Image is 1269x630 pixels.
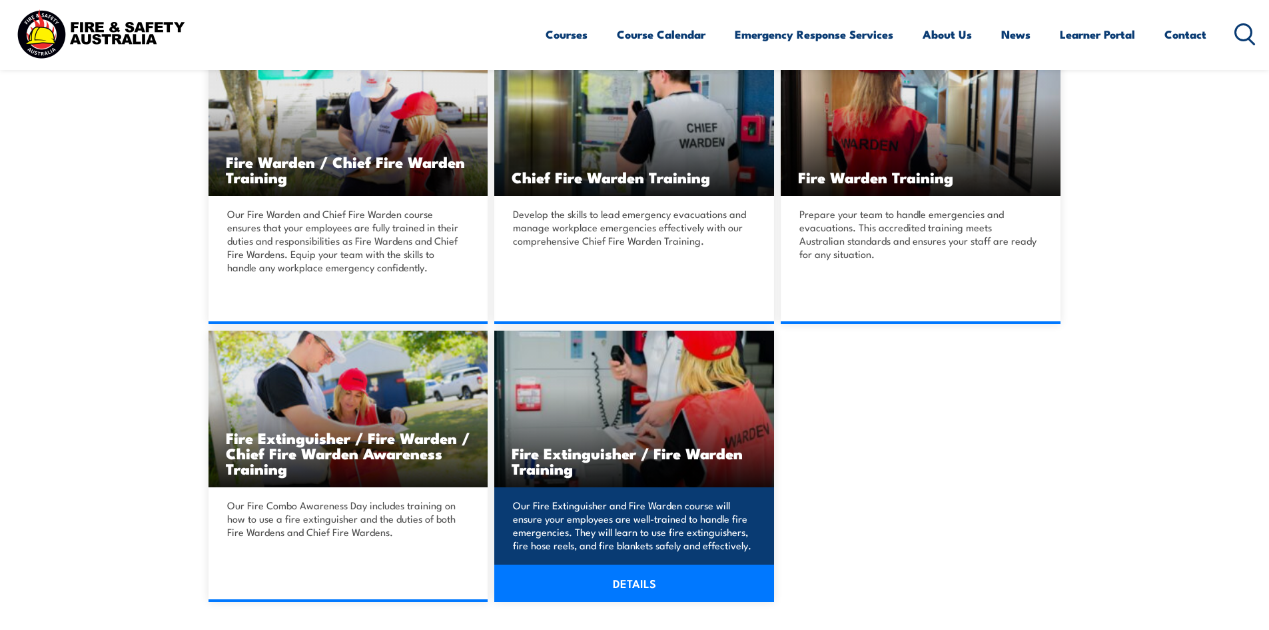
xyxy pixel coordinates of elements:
p: Our Fire Warden and Chief Fire Warden course ensures that your employees are fully trained in the... [227,207,466,274]
h3: Fire Extinguisher / Fire Warden / Chief Fire Warden Awareness Training [226,430,471,476]
p: Prepare your team to handle emergencies and evacuations. This accredited training meets Australia... [799,207,1038,261]
a: Contact [1164,17,1206,52]
h3: Fire Warden Training [798,169,1043,185]
a: About Us [923,17,972,52]
a: DETAILS [494,565,774,602]
a: Courses [546,17,588,52]
img: Fire Warden Training [781,39,1060,196]
img: Fire Combo Awareness Day [209,331,488,487]
a: Fire Extinguisher / Fire Warden Training [494,331,774,487]
a: Fire Warden / Chief Fire Warden Training [209,39,488,196]
p: Our Fire Combo Awareness Day includes training on how to use a fire extinguisher and the duties o... [227,499,466,539]
a: Learner Portal [1060,17,1135,52]
img: Chief Fire Warden Training [494,39,774,196]
a: Course Calendar [617,17,705,52]
a: Emergency Response Services [735,17,893,52]
h3: Fire Extinguisher / Fire Warden Training [512,445,757,476]
img: Fire Warden and Chief Fire Warden Training [209,39,488,196]
a: Fire Extinguisher / Fire Warden / Chief Fire Warden Awareness Training [209,331,488,487]
img: Fire Extinguisher Fire Warden Training [494,331,774,487]
p: Develop the skills to lead emergency evacuations and manage workplace emergencies effectively wit... [513,207,751,247]
h3: Chief Fire Warden Training [512,169,757,185]
h3: Fire Warden / Chief Fire Warden Training [226,154,471,185]
a: News [1001,17,1031,52]
p: Our Fire Extinguisher and Fire Warden course will ensure your employees are well-trained to handl... [513,499,751,552]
